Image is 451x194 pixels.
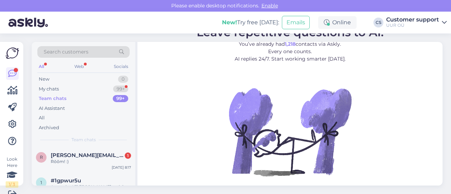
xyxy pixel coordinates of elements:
[285,41,296,47] b: 1,218
[40,155,43,160] span: r
[39,86,59,93] div: My chats
[39,76,49,83] div: New
[112,62,130,71] div: Socials
[386,23,439,28] div: UUR OÜ
[113,95,128,102] div: 99+
[113,86,128,93] div: 99+
[222,18,279,27] div: Try free [DATE]:
[51,152,124,158] span: ruth.parman.8@gmail.com
[72,137,96,143] span: Team chats
[197,40,384,63] p: You’ve already had contacts via Askly. Every one counts. AI replies 24/7. Start working smarter [...
[51,158,131,165] div: Rõõm! :)
[6,48,19,59] img: Askly Logo
[125,152,131,159] div: 1
[373,18,383,27] div: CS
[41,180,42,185] span: 1
[259,2,280,9] span: Enable
[51,177,81,184] span: #1gpwur5u
[112,165,131,170] div: [DATE] 8:17
[39,105,65,112] div: AI Assistant
[282,16,310,29] button: Emails
[6,181,18,188] div: 1 / 3
[44,48,88,56] span: Search customers
[39,114,45,121] div: All
[6,156,18,188] div: Look Here
[222,19,237,26] b: New!
[318,16,357,29] div: Online
[73,62,85,71] div: Web
[386,17,447,28] a: Customer supportUUR OÜ
[386,17,439,23] div: Customer support
[39,95,67,102] div: Team chats
[37,62,45,71] div: All
[118,76,128,83] div: 0
[39,124,59,131] div: Archived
